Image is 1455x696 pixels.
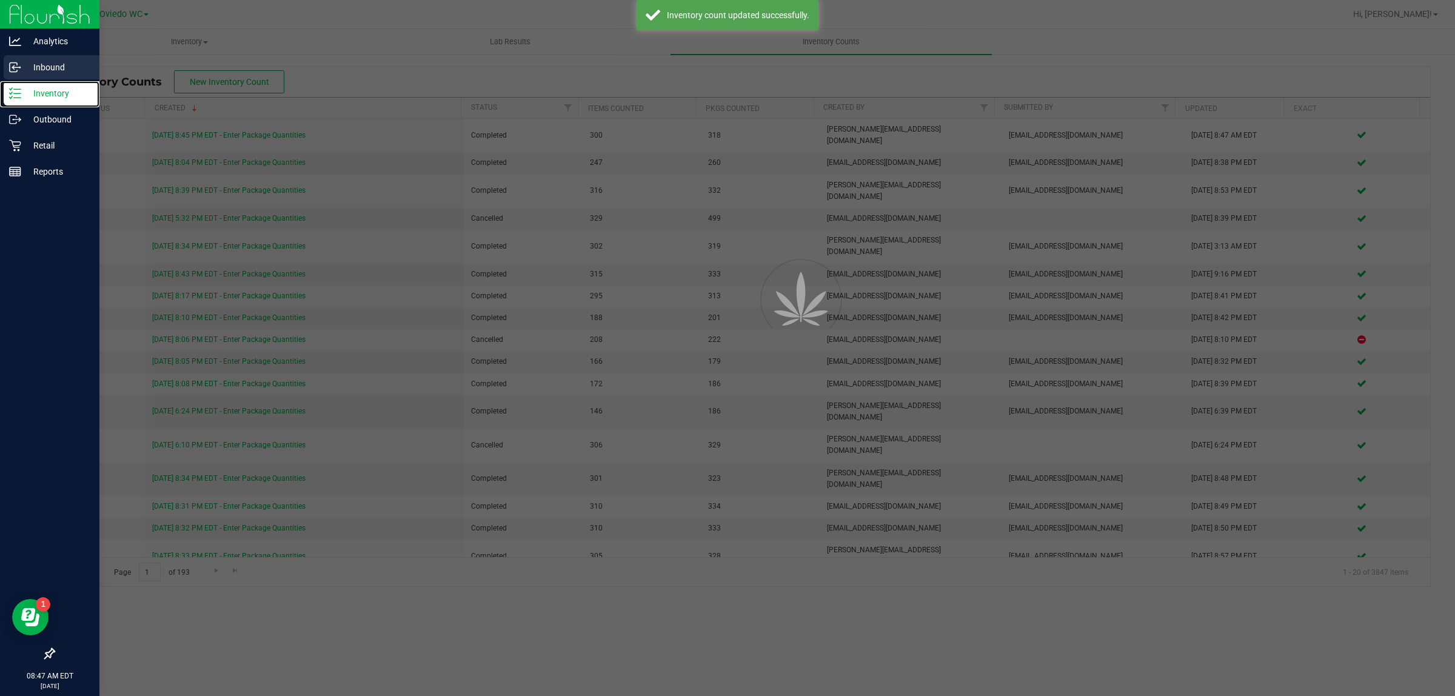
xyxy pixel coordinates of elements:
[21,86,94,101] p: Inventory
[667,9,809,21] div: Inventory count updated successfully.
[21,34,94,49] p: Analytics
[9,61,21,73] inline-svg: Inbound
[21,164,94,179] p: Reports
[12,599,48,635] iframe: Resource center
[21,60,94,75] p: Inbound
[9,113,21,125] inline-svg: Outbound
[21,138,94,153] p: Retail
[9,166,21,178] inline-svg: Reports
[36,597,50,612] iframe: Resource center unread badge
[9,87,21,99] inline-svg: Inventory
[5,671,94,681] p: 08:47 AM EDT
[21,112,94,127] p: Outbound
[9,35,21,47] inline-svg: Analytics
[9,139,21,152] inline-svg: Retail
[5,681,94,691] p: [DATE]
